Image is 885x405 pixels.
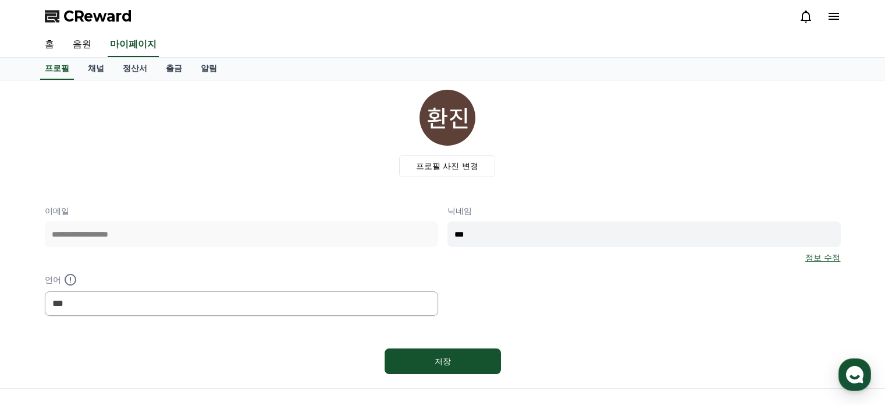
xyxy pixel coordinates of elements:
p: 이메일 [45,205,438,217]
a: 음원 [63,33,101,57]
span: CReward [63,7,132,26]
a: 마이페이지 [108,33,159,57]
a: CReward [45,7,132,26]
button: 저장 [385,348,501,374]
label: 프로필 사진 변경 [399,155,495,177]
a: 정산서 [113,58,157,80]
a: 홈 [35,33,63,57]
div: 저장 [408,355,478,367]
a: 출금 [157,58,191,80]
p: 언어 [45,273,438,287]
p: 닉네임 [447,205,841,217]
a: 알림 [191,58,226,80]
a: 정보 수정 [805,252,840,263]
a: 채널 [79,58,113,80]
img: profile_image [420,90,475,146]
a: 프로필 [40,58,74,80]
